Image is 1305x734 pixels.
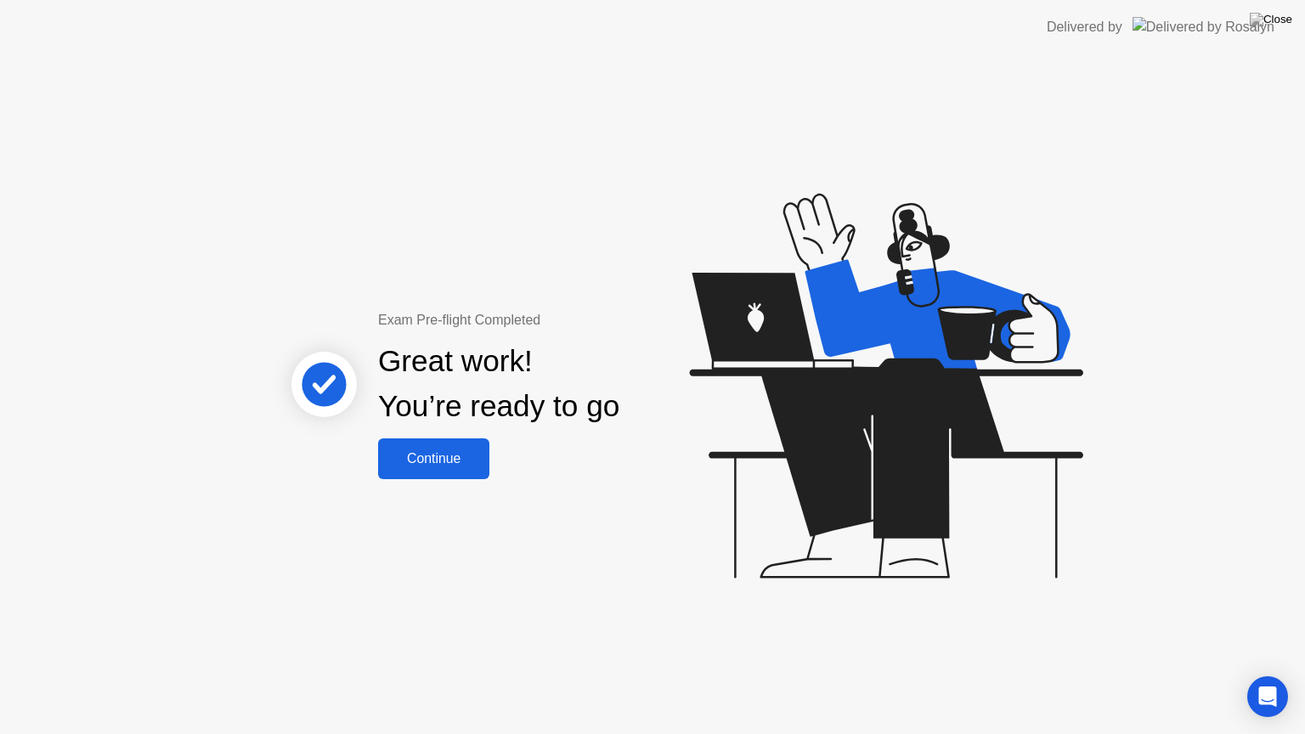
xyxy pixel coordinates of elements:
[378,438,489,479] button: Continue
[1133,17,1274,37] img: Delivered by Rosalyn
[383,451,484,466] div: Continue
[1047,17,1122,37] div: Delivered by
[1250,13,1292,26] img: Close
[1247,676,1288,717] div: Open Intercom Messenger
[378,339,619,429] div: Great work! You’re ready to go
[378,310,729,330] div: Exam Pre-flight Completed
